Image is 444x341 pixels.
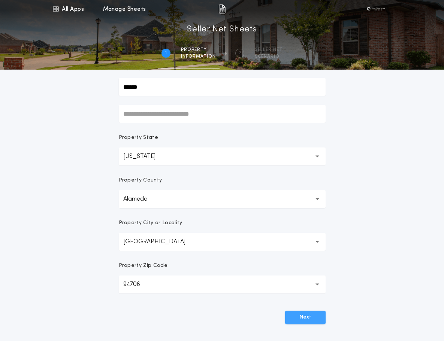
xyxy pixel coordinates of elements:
[119,147,326,165] button: [US_STATE]
[187,24,257,36] h1: Seller Net Sheets
[165,50,167,56] h2: 1
[123,237,197,246] p: [GEOGRAPHIC_DATA]
[239,50,241,56] h2: 2
[255,54,283,60] span: SCENARIO
[119,219,182,227] p: Property City or Locality
[123,152,167,161] p: [US_STATE]
[119,190,326,208] button: Alameda
[181,47,216,53] span: Property
[123,195,160,204] p: Alameda
[285,311,326,324] button: Next
[119,233,326,251] button: [GEOGRAPHIC_DATA]
[365,5,387,13] img: vs-icon
[119,134,158,141] p: Property State
[181,54,216,60] span: information
[119,262,167,270] p: Property Zip Code
[119,177,162,184] p: Property County
[255,47,283,53] span: SELLER NET
[218,4,226,13] img: img
[119,275,326,293] button: 94706
[123,280,152,289] p: 94706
